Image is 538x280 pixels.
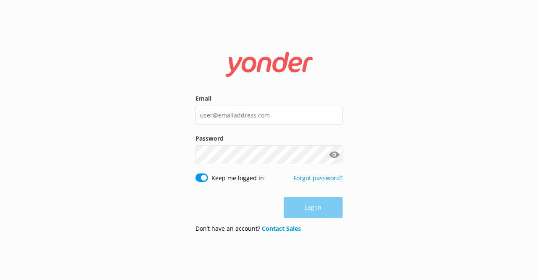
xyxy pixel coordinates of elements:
button: Show password [326,147,343,163]
label: Password [195,134,343,143]
a: Contact Sales [262,224,301,232]
input: user@emailaddress.com [195,106,343,125]
label: Keep me logged in [211,173,264,183]
p: Don’t have an account? [195,224,301,233]
a: Forgot password? [293,174,343,182]
label: Email [195,94,343,103]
